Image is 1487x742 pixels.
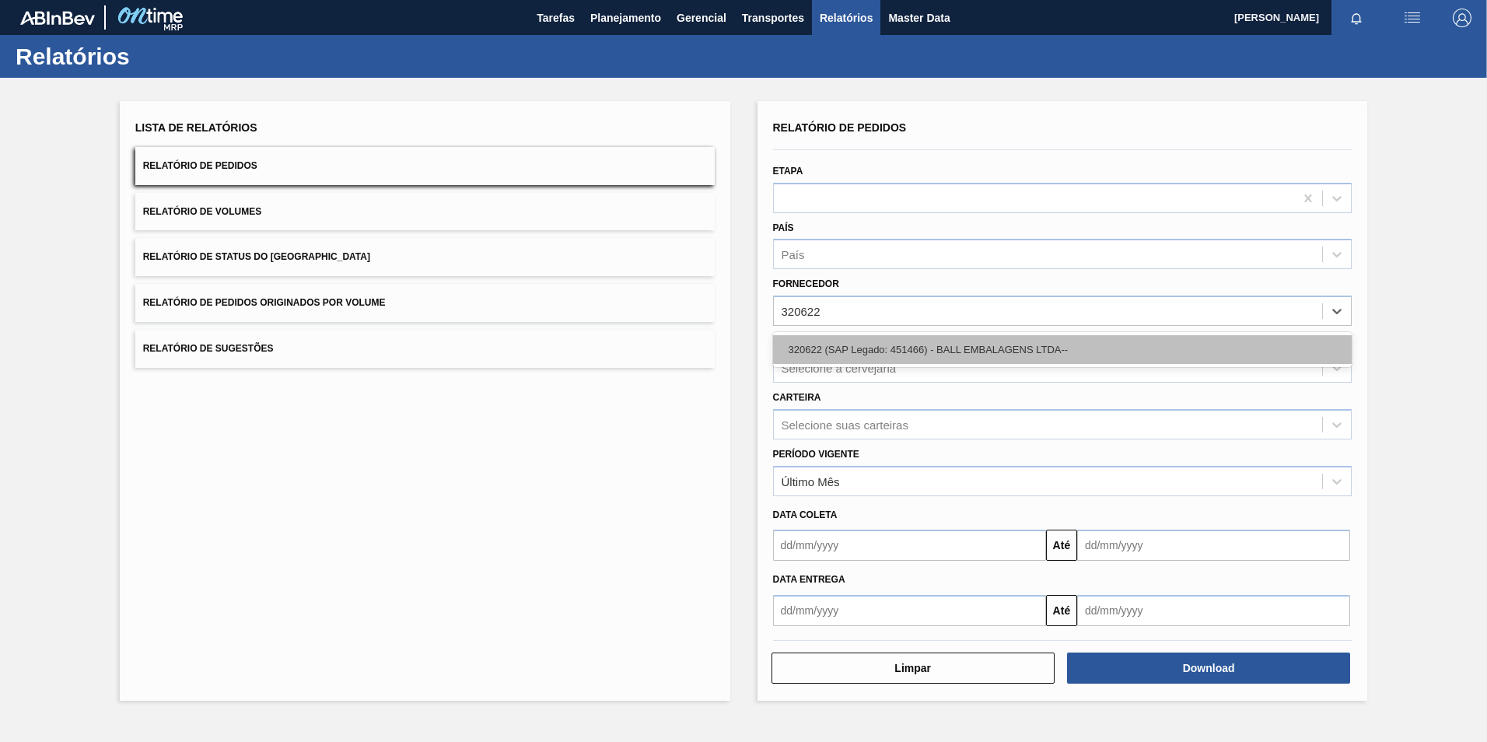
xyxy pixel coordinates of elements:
label: Etapa [773,166,803,177]
input: dd/mm/yyyy [1077,530,1350,561]
span: Relatório de Pedidos Originados por Volume [143,297,386,308]
button: Relatório de Status do [GEOGRAPHIC_DATA] [135,238,715,276]
span: Data entrega [773,574,845,585]
img: TNhmsLtSVTkK8tSr43FrP2fwEKptu5GPRR3wAAAABJRU5ErkJggg== [20,11,95,25]
span: Data coleta [773,509,838,520]
span: Relatório de Status do [GEOGRAPHIC_DATA] [143,251,370,262]
label: País [773,222,794,233]
label: Período Vigente [773,449,859,460]
div: 320622 (SAP Legado: 451466) - BALL EMBALAGENS LTDA-- [773,335,1352,364]
h1: Relatórios [16,47,292,65]
button: Até [1046,595,1077,626]
div: Selecione a cervejaria [782,361,897,374]
div: País [782,248,805,261]
button: Notificações [1331,7,1381,29]
div: Último Mês [782,474,840,488]
label: Carteira [773,392,821,403]
div: Selecione suas carteiras [782,418,908,431]
input: dd/mm/yyyy [773,530,1046,561]
button: Relatório de Pedidos Originados por Volume [135,284,715,322]
span: Relatório de Pedidos [773,121,907,134]
span: Relatórios [820,9,873,27]
input: dd/mm/yyyy [1077,595,1350,626]
span: Relatório de Sugestões [143,343,274,354]
button: Relatório de Volumes [135,193,715,231]
button: Até [1046,530,1077,561]
button: Relatório de Sugestões [135,330,715,368]
span: Relatório de Volumes [143,206,261,217]
span: Master Data [888,9,950,27]
span: Transportes [742,9,804,27]
img: userActions [1403,9,1422,27]
label: Fornecedor [773,278,839,289]
img: Logout [1453,9,1471,27]
button: Limpar [771,653,1055,684]
button: Download [1067,653,1350,684]
span: Lista de Relatórios [135,121,257,134]
input: dd/mm/yyyy [773,595,1046,626]
span: Tarefas [537,9,575,27]
span: Planejamento [590,9,661,27]
span: Relatório de Pedidos [143,160,257,171]
button: Relatório de Pedidos [135,147,715,185]
span: Gerencial [677,9,726,27]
